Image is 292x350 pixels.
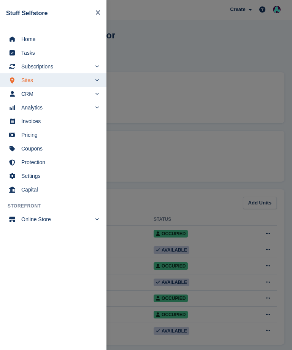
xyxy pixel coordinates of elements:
[21,157,95,168] span: Protection
[21,143,95,154] span: Coupons
[21,102,91,113] span: Analytics
[21,48,95,58] span: Tasks
[6,9,92,18] div: Stuff Selfstore
[21,184,95,195] span: Capital
[21,89,91,99] span: CRM
[21,75,91,86] span: Sites
[92,6,103,20] button: Close navigation
[21,61,91,72] span: Subscriptions
[21,171,95,181] span: Settings
[21,130,95,140] span: Pricing
[21,116,95,127] span: Invoices
[21,214,91,225] span: Online Store
[8,203,106,209] span: Storefront
[21,34,95,44] span: Home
